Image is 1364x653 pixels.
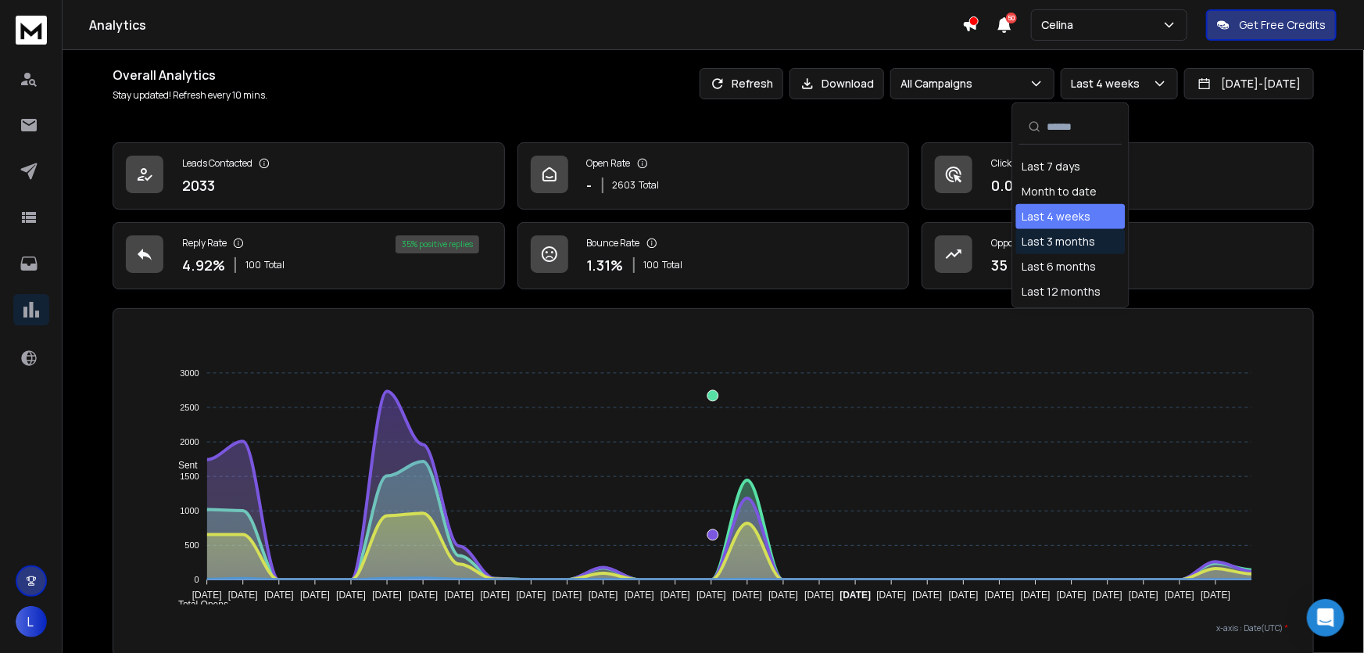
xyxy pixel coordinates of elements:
a: Click Rate0.00%0 Total [922,142,1314,210]
p: Stay updated! Refresh every 10 mins. [113,89,267,102]
p: Leads Contacted [182,157,252,170]
p: 2033 [182,174,215,196]
tspan: [DATE] [733,590,763,601]
tspan: [DATE] [877,590,907,601]
div: Open Intercom Messenger [1307,599,1344,637]
span: Total Opens [166,599,228,610]
span: 100 [245,259,261,271]
tspan: 2000 [181,437,199,447]
tspan: [DATE] [769,590,799,601]
tspan: 3000 [181,368,199,378]
h1: Analytics [89,16,962,34]
div: Last 4 weeks [1022,209,1091,224]
p: Reply Rate [182,237,227,249]
tspan: [DATE] [409,590,439,601]
tspan: [DATE] [517,590,546,601]
p: Celina [1041,17,1079,33]
button: L [16,606,47,637]
tspan: [DATE] [661,590,690,601]
tspan: [DATE] [949,590,979,601]
span: Sent [166,460,198,471]
p: Last 4 weeks [1071,76,1146,91]
p: Download [822,76,874,91]
tspan: [DATE] [913,590,943,601]
a: Leads Contacted2033 [113,142,505,210]
tspan: [DATE] [445,590,474,601]
button: Get Free Credits [1206,9,1337,41]
div: Last 3 months [1022,234,1096,249]
p: 0.00 % [991,174,1034,196]
a: Opportunities35$3500 [922,222,1314,289]
a: Reply Rate4.92%100Total35% positive replies [113,222,505,289]
tspan: [DATE] [228,590,258,601]
tspan: [DATE] [1130,590,1159,601]
span: Total [264,259,285,271]
tspan: [DATE] [696,590,726,601]
div: 35 % positive replies [396,235,479,253]
tspan: 2500 [181,403,199,412]
tspan: 1500 [181,472,199,481]
a: Open Rate-2603Total [517,142,910,210]
tspan: [DATE] [373,590,403,601]
tspan: [DATE] [985,590,1015,601]
p: Get Free Credits [1239,17,1326,33]
tspan: [DATE] [589,590,618,601]
tspan: [DATE] [840,590,872,601]
tspan: [DATE] [1201,590,1231,601]
tspan: [DATE] [300,590,330,601]
tspan: 1000 [181,506,199,515]
tspan: 500 [185,540,199,550]
p: x-axis : Date(UTC) [138,623,1288,634]
tspan: [DATE] [1021,590,1051,601]
p: Refresh [732,76,773,91]
tspan: [DATE] [192,590,222,601]
tspan: [DATE] [1093,590,1122,601]
p: Bounce Rate [587,237,640,249]
span: Total [639,179,660,192]
p: 4.92 % [182,254,225,276]
tspan: [DATE] [481,590,510,601]
tspan: [DATE] [1057,590,1087,601]
span: 100 [644,259,660,271]
p: Open Rate [587,157,631,170]
div: Last 6 months [1022,259,1097,274]
span: Total [663,259,683,271]
div: Month to date [1022,184,1097,199]
span: 2603 [613,179,636,192]
a: Bounce Rate1.31%100Total [517,222,910,289]
button: Refresh [700,68,783,99]
p: Opportunities [991,237,1050,249]
tspan: [DATE] [625,590,654,601]
tspan: [DATE] [1165,590,1195,601]
img: logo [16,16,47,45]
p: All Campaigns [900,76,979,91]
p: Click Rate [991,157,1033,170]
tspan: 0 [195,575,199,584]
p: 35 [991,254,1008,276]
h1: Overall Analytics [113,66,267,84]
button: [DATE]-[DATE] [1184,68,1314,99]
tspan: [DATE] [553,590,582,601]
span: 50 [1006,13,1017,23]
tspan: [DATE] [805,590,835,601]
div: Last 7 days [1022,159,1081,174]
tspan: [DATE] [336,590,366,601]
button: Download [789,68,884,99]
tspan: [DATE] [264,590,294,601]
p: 1.31 % [587,254,624,276]
div: Last 12 months [1022,284,1101,300]
p: - [587,174,592,196]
